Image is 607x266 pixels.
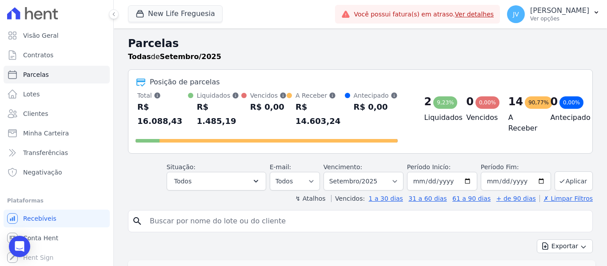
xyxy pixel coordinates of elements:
[4,229,110,247] a: Conta Hent
[550,112,578,123] h4: Antecipado
[424,95,432,109] div: 2
[481,163,551,172] label: Período Fim:
[407,163,451,171] label: Período Inicío:
[500,2,607,27] button: JV [PERSON_NAME] Ver opções
[137,91,188,100] div: Total
[23,214,56,223] span: Recebíveis
[4,46,110,64] a: Contratos
[23,109,48,118] span: Clientes
[475,96,499,109] div: 0,00%
[23,129,69,138] span: Minha Carteira
[23,90,40,99] span: Lotes
[550,95,558,109] div: 0
[559,96,583,109] div: 0,00%
[23,234,58,242] span: Conta Hent
[424,112,452,123] h4: Liquidados
[539,195,593,202] a: ✗ Limpar Filtros
[496,195,536,202] a: + de 90 dias
[296,100,345,128] div: R$ 14.603,24
[150,77,220,87] div: Posição de parcelas
[23,148,68,157] span: Transferências
[4,85,110,103] a: Lotes
[128,52,151,61] strong: Todas
[128,52,221,62] p: de
[354,91,398,100] div: Antecipado
[250,91,287,100] div: Vencidos
[513,11,519,17] span: JV
[167,172,266,191] button: Todos
[4,105,110,123] a: Clientes
[296,91,345,100] div: A Receber
[132,216,143,226] i: search
[455,11,494,18] a: Ver detalhes
[7,195,106,206] div: Plataformas
[466,95,474,109] div: 0
[23,31,59,40] span: Visão Geral
[128,5,223,22] button: New Life Freguesia
[466,112,494,123] h4: Vencidos
[4,144,110,162] a: Transferências
[530,15,589,22] p: Ver opções
[354,10,494,19] span: Você possui fatura(s) em atraso.
[128,36,593,52] h2: Parcelas
[270,163,292,171] label: E-mail:
[9,236,30,257] div: Open Intercom Messenger
[23,70,49,79] span: Parcelas
[295,195,325,202] label: ↯ Atalhos
[323,163,362,171] label: Vencimento:
[137,100,188,128] div: R$ 16.088,43
[452,195,491,202] a: 61 a 90 dias
[4,210,110,227] a: Recebíveis
[197,100,241,128] div: R$ 1.485,19
[23,51,53,60] span: Contratos
[555,171,593,191] button: Aplicar
[537,239,593,253] button: Exportar
[4,163,110,181] a: Negativação
[197,91,241,100] div: Liquidados
[433,96,457,109] div: 9,23%
[508,112,536,134] h4: A Receber
[525,96,552,109] div: 90,77%
[167,163,196,171] label: Situação:
[4,124,110,142] a: Minha Carteira
[508,95,523,109] div: 14
[4,66,110,83] a: Parcelas
[23,168,62,177] span: Negativação
[354,100,398,114] div: R$ 0,00
[174,176,192,187] span: Todos
[250,100,287,114] div: R$ 0,00
[144,212,589,230] input: Buscar por nome do lote ou do cliente
[331,195,365,202] label: Vencidos:
[4,27,110,44] a: Visão Geral
[160,52,221,61] strong: Setembro/2025
[369,195,403,202] a: 1 a 30 dias
[530,6,589,15] p: [PERSON_NAME]
[408,195,447,202] a: 31 a 60 dias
